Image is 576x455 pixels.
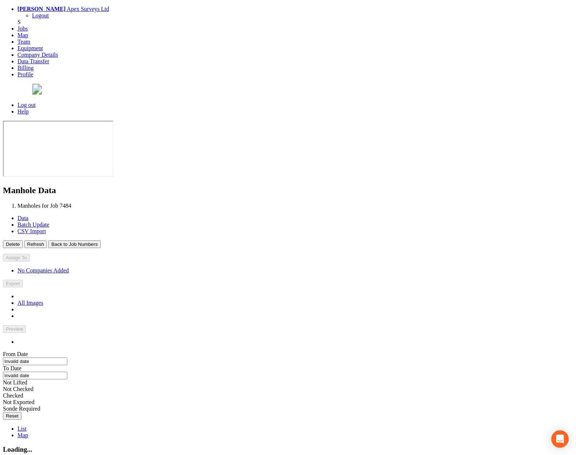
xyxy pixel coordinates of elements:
a: Logout [32,12,49,19]
button: Delete [3,240,23,248]
a: Batch Update [17,221,49,228]
a: Team [17,39,30,45]
label: Not Lifted [3,379,27,386]
button: Back to Job Numbers [48,240,100,248]
input: From Date [3,358,67,365]
button: Reset [3,412,21,420]
a: Help [17,108,29,115]
a: Profile [17,71,33,77]
span: Apex Surveys Ltd [67,6,109,12]
button: Assign To [3,254,30,262]
strong: [PERSON_NAME] [17,6,65,12]
button: Export [3,280,23,287]
button: Preview [3,325,26,333]
a: Map [17,32,28,38]
a: Map [17,432,28,438]
a: List [17,426,27,432]
div: Open Intercom Messenger [551,430,569,448]
a: Billing [17,65,33,71]
div: S [17,19,573,25]
label: Not Checked [3,386,33,392]
h2: Manhole Data [3,185,573,195]
input: To Date [3,372,67,379]
a: [PERSON_NAME] Apex Surveys Ltd [17,6,109,12]
label: To Date [3,365,21,371]
a: CSV Import [17,228,46,234]
a: Jobs [17,25,28,32]
label: From Date [3,351,28,357]
a: No Companies Added [17,267,69,274]
label: Sonde Required [3,406,40,412]
label: Checked [3,392,23,399]
a: Data Transfer [17,58,49,64]
a: Data [17,215,28,221]
li: Manholes for Job 7484 [17,203,573,209]
a: Equipment [17,45,43,51]
a: All Images [17,300,43,306]
button: Refresh [24,240,47,248]
a: Log out [17,102,36,108]
a: Company Details [17,52,58,58]
h3: Loading... [3,446,573,454]
label: Not Exported [3,399,35,405]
